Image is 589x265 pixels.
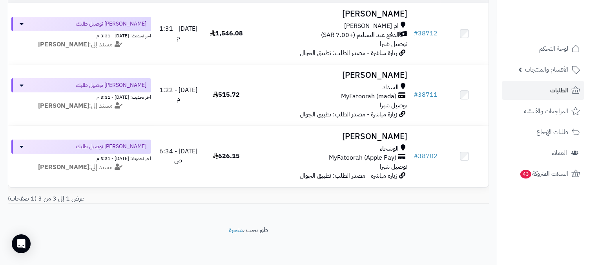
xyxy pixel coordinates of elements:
span: لوحة التحكم [539,43,568,54]
span: MyFatoorah (Apple Pay) [329,153,396,162]
span: السلات المتروكة [520,168,568,179]
span: # [414,90,418,99]
a: لوحة التحكم [502,39,584,58]
span: [PERSON_NAME] توصيل طلبك [76,20,146,28]
span: طلبات الإرجاع [536,127,568,138]
span: 626.15 [213,151,240,161]
span: [DATE] - 1:31 م [159,24,197,42]
span: 43 [520,169,532,179]
span: السداد [383,83,399,92]
a: المراجعات والأسئلة [502,102,584,121]
div: مسند إلى: [5,101,157,110]
span: زيارة مباشرة - مصدر الطلب: تطبيق الجوال [300,171,397,180]
span: # [414,151,418,161]
span: توصيل شبرا [380,162,407,171]
span: الأقسام والمنتجات [525,64,568,75]
span: 1,546.08 [210,29,243,38]
span: زيارة مباشرة - مصدر الطلب: تطبيق الجوال [300,48,397,58]
span: توصيل شبرا [380,101,407,110]
h3: [PERSON_NAME] [253,71,407,80]
div: اخر تحديث: [DATE] - 3:31 م [11,92,151,101]
span: 515.72 [213,90,240,99]
a: العملاء [502,144,584,162]
a: الطلبات [502,81,584,100]
div: عرض 1 إلى 3 من 3 (1 صفحات) [2,194,248,203]
span: زيارة مباشرة - مصدر الطلب: تطبيق الجوال [300,110,397,119]
span: المراجعات والأسئلة [524,106,568,117]
a: #38711 [414,90,438,99]
span: [DATE] - 6:34 ص [159,147,197,165]
span: MyFatoorah (mada) [341,92,396,101]
span: الطلبات [550,85,568,96]
div: اخر تحديث: [DATE] - 3:31 م [11,154,151,162]
div: مسند إلى: [5,40,157,49]
strong: [PERSON_NAME] [38,40,89,49]
span: العملاء [552,147,567,158]
a: السلات المتروكة43 [502,164,584,183]
span: توصيل شبرا [380,39,407,49]
h3: [PERSON_NAME] [253,132,407,141]
span: الوشحاء [380,144,399,153]
div: اخر تحديث: [DATE] - 3:31 م [11,31,151,39]
img: logo-2.png [536,7,582,23]
span: الدفع عند التسليم (+7.00 SAR) [321,31,399,40]
div: مسند إلى: [5,163,157,172]
a: #38712 [414,29,438,38]
strong: [PERSON_NAME] [38,101,89,110]
a: #38702 [414,151,438,161]
a: طلبات الإرجاع [502,123,584,142]
span: [DATE] - 1:22 م [159,85,197,104]
span: [PERSON_NAME] توصيل طلبك [76,143,146,151]
h3: [PERSON_NAME] [253,9,407,18]
span: # [414,29,418,38]
a: متجرة [229,225,243,235]
span: [PERSON_NAME] توصيل طلبك [76,81,146,89]
span: ام [PERSON_NAME] [344,22,399,31]
strong: [PERSON_NAME] [38,162,89,172]
div: Open Intercom Messenger [12,234,31,253]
